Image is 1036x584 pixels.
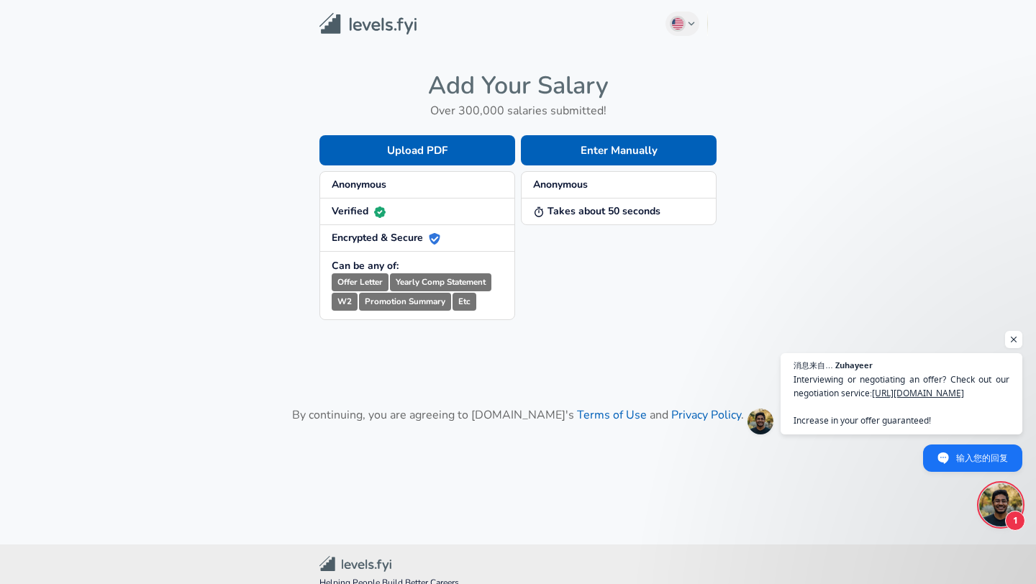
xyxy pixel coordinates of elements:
[671,407,741,423] a: Privacy Policy
[319,101,717,121] h6: Over 300,000 salaries submitted!
[390,273,491,291] small: Yearly Comp Statement
[956,445,1008,470] span: 输入您的回复
[332,204,386,218] strong: Verified
[332,178,386,191] strong: Anonymous
[794,373,1009,427] span: Interviewing or negotiating an offer? Check out our negotiation service: Increase in your offer g...
[319,135,515,165] button: Upload PDF
[359,293,451,311] small: Promotion Summary
[672,18,683,29] img: English (US)
[835,361,873,369] span: Zuhayeer
[319,70,717,101] h4: Add Your Salary
[332,293,358,311] small: W2
[332,259,399,273] strong: Can be any of:
[319,13,417,35] img: Levels.fyi
[319,556,391,572] img: Levels.fyi Community
[533,178,588,191] strong: Anonymous
[1005,511,1025,531] span: 1
[665,12,700,36] button: English (US)
[577,407,647,423] a: Terms of Use
[533,204,660,218] strong: Takes about 50 seconds
[332,231,440,245] strong: Encrypted & Secure
[453,293,476,311] small: Etc
[332,273,388,291] small: Offer Letter
[794,361,833,369] span: 消息来自…
[521,135,717,165] button: Enter Manually
[979,483,1022,526] div: 开放式聊天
